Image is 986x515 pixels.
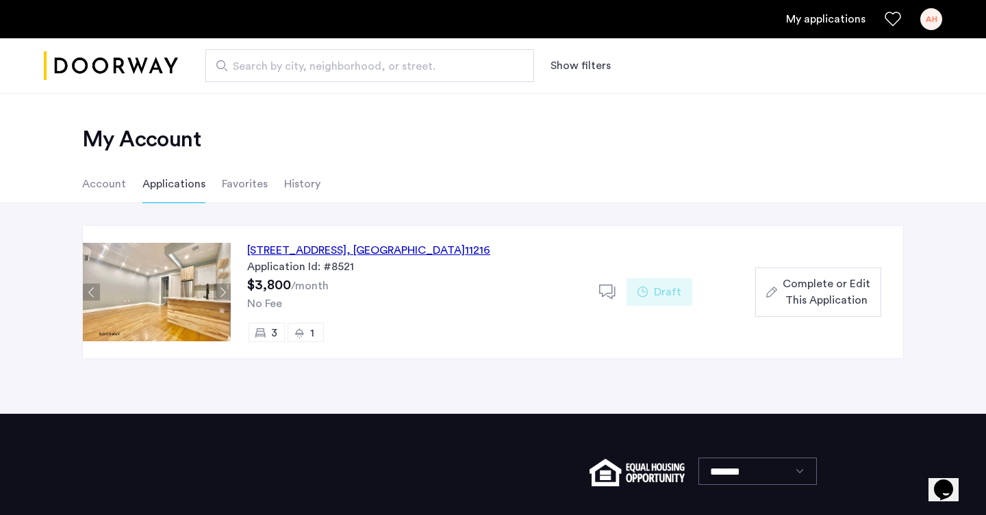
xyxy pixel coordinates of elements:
button: Show or hide filters [551,57,611,74]
span: 3 [271,328,277,339]
a: Cazamio logo [44,40,178,92]
div: Application Id: #8521 [247,259,583,275]
input: Apartment Search [205,49,534,82]
h2: My Account [82,126,904,153]
img: logo [44,40,178,92]
span: $3,800 [247,278,291,292]
a: My application [786,11,865,27]
span: No Fee [247,298,282,309]
span: Draft [654,284,681,300]
div: AH [920,8,942,30]
img: Apartment photo [83,243,231,341]
sub: /month [291,280,329,291]
select: Language select [698,458,817,485]
button: Previous apartment [83,284,100,301]
li: Favorites [222,165,268,203]
span: , [GEOGRAPHIC_DATA] [346,245,465,256]
span: 1 [310,328,314,339]
div: [STREET_ADDRESS] 11216 [247,242,490,259]
li: Applications [142,165,205,203]
button: Next apartment [214,284,231,301]
span: Complete or Edit This Application [783,276,870,308]
li: Account [82,165,126,203]
iframe: chat widget [928,460,972,501]
li: History [284,165,320,203]
button: button [755,267,881,317]
span: Search by city, neighborhood, or street. [233,58,496,75]
img: equal-housing.png [590,459,685,486]
a: Favorites [885,11,901,27]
